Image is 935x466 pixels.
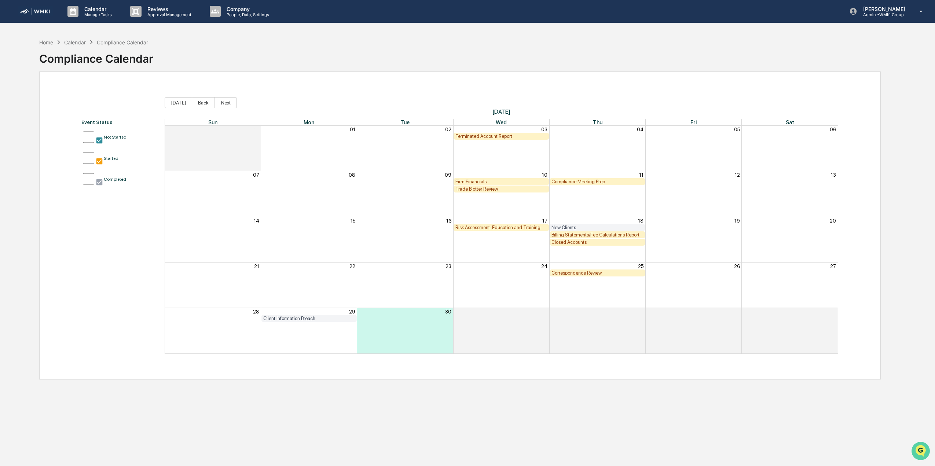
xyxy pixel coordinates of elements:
a: Powered byPylon [52,124,89,130]
p: Company [221,6,273,12]
button: 17 [542,218,547,224]
button: 11 [639,172,643,178]
div: 🔎 [7,107,13,113]
div: Risk Assessment: Education and Training [455,225,547,230]
div: Calendar [64,39,86,45]
button: 20 [830,218,836,224]
div: New Clients [551,225,643,230]
div: Home [39,39,53,45]
div: Start new chat [25,56,120,63]
img: 1746055101610-c473b297-6a78-478c-a979-82029cc54cd1 [7,56,21,69]
span: Tue [400,119,410,125]
a: 🗄️Attestations [50,89,94,103]
button: Next [215,97,237,108]
button: 30 [445,309,451,315]
iframe: Open customer support [912,442,931,462]
button: 06 [830,126,836,132]
span: [DATE] [165,108,838,115]
button: Start new chat [125,58,133,67]
button: 16 [446,218,451,224]
span: Data Lookup [15,106,46,114]
button: 04 [637,126,643,132]
button: 28 [253,309,259,315]
div: Billing Statements/Fee Calculations Report [551,232,643,238]
p: Calendar [78,6,115,12]
div: Compliance Calendar [97,39,148,45]
button: 19 [734,218,740,224]
div: Trade Blotter Review [455,186,547,192]
button: 05 [734,126,740,132]
p: Approval Management [142,12,195,17]
p: Reviews [142,6,195,12]
a: 🔎Data Lookup [4,103,49,117]
button: 26 [734,263,740,269]
button: [DATE] [165,97,192,108]
div: Firm Financials [455,179,547,184]
button: 01 [350,126,355,132]
button: 14 [254,218,259,224]
div: Correspondence Review [551,270,643,276]
button: 23 [445,263,451,269]
button: 03 [541,126,547,132]
div: Compliance Calendar [39,46,153,65]
span: Fri [690,119,697,125]
p: Admin • WMKI Group [857,12,909,17]
div: 🖐️ [7,93,13,99]
p: [PERSON_NAME] [857,6,909,12]
button: 04 [829,309,836,315]
button: 01 [542,309,547,315]
button: 10 [542,172,547,178]
button: 03 [734,309,740,315]
button: 02 [637,309,643,315]
span: Pylon [73,124,89,130]
span: Sun [208,119,217,125]
button: 25 [638,263,643,269]
button: 02 [445,126,451,132]
p: How can we help? [7,15,133,27]
div: Terminated Account Report [455,133,547,139]
div: 🗄️ [53,93,59,99]
button: 13 [831,172,836,178]
button: Back [192,97,215,108]
img: logo [18,6,53,17]
span: Preclearance [15,92,47,100]
a: 🖐️Preclearance [4,89,50,103]
div: Compliance Meeting Prep [551,179,643,184]
div: Not Started [104,135,126,140]
button: 09 [445,172,451,178]
div: Month View [165,119,838,354]
button: 29 [349,309,355,315]
button: 15 [351,218,355,224]
span: Thu [593,119,602,125]
span: Wed [496,119,507,125]
p: People, Data, Settings [221,12,273,17]
div: Client Information Breach [263,316,355,321]
button: 18 [638,218,643,224]
button: 21 [254,263,259,269]
button: 31 [254,126,259,132]
button: 22 [349,263,355,269]
button: 07 [253,172,259,178]
div: Completed [104,177,126,182]
button: 24 [541,263,547,269]
span: Mon [304,119,314,125]
div: Started [104,156,118,161]
button: 08 [349,172,355,178]
button: 12 [735,172,740,178]
button: 27 [830,263,836,269]
div: Event Status [81,119,157,125]
div: Closed Accounts [551,239,643,245]
span: Attestations [60,92,91,100]
p: Manage Tasks [78,12,115,17]
div: We're available if you need us! [25,63,93,69]
span: Sat [786,119,794,125]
